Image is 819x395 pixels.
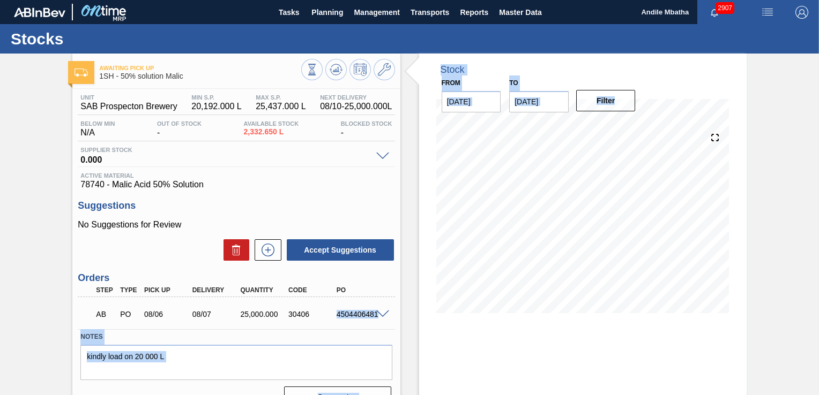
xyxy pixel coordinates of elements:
[80,172,392,179] span: Active Material
[341,120,392,127] span: Blocked Stock
[75,69,88,77] img: Ícone
[761,6,774,19] img: userActions
[256,102,306,111] span: 25,437.000 L
[320,94,392,101] span: Next Delivery
[190,286,242,294] div: Delivery
[301,59,323,80] button: Stocks Overview
[80,147,370,153] span: Supplier Stock
[117,286,142,294] div: Type
[249,239,281,261] div: New suggestion
[374,59,395,80] button: Go to Master Data / General
[78,272,394,284] h3: Orders
[716,2,734,14] span: 2907
[441,64,465,75] div: Stock
[99,65,301,71] span: Awaiting Pick Up
[80,120,115,127] span: Below Min
[80,180,392,189] span: 78740 - Malic Acid 50% Solution
[311,6,343,19] span: Planning
[157,120,202,127] span: Out Of Stock
[78,220,394,230] p: No Suggestions for Review
[14,7,65,17] img: TNhmsLtSVTkK8tSr43FrP2fwEKptu5GPRR3wAAAABJRU5ErkJggg==
[795,6,808,19] img: Logout
[697,5,732,20] button: Notifications
[256,94,306,101] span: MAX S.P.
[460,6,488,19] span: Reports
[80,345,392,380] textarea: kindly load on 20 000 L
[93,286,117,294] div: Step
[154,120,204,138] div: -
[237,286,290,294] div: Quantity
[80,94,177,101] span: Unit
[96,310,115,318] p: AB
[117,310,142,318] div: Purchase order
[142,286,194,294] div: Pick up
[80,329,392,345] label: Notes
[93,302,117,326] div: Awaiting Pick Up
[78,120,117,138] div: N/A
[99,72,301,80] span: 1SH - 50% solution Malic
[334,310,386,318] div: 4504406481
[442,79,460,87] label: From
[338,120,395,138] div: -
[218,239,249,261] div: Delete Suggestions
[281,238,395,262] div: Accept Suggestions
[286,310,338,318] div: 30406
[287,239,394,261] button: Accept Suggestions
[286,286,338,294] div: Code
[325,59,347,80] button: Update Chart
[80,153,370,164] span: 0.000
[320,102,392,111] span: 08/10 - 25,000.000 L
[80,102,177,111] span: SAB Prospecton Brewery
[509,91,569,112] input: mm/dd/yyyy
[191,94,241,101] span: MIN S.P.
[190,310,242,318] div: 08/07/2025
[244,120,299,127] span: Available Stock
[411,6,449,19] span: Transports
[244,128,299,136] span: 2,332.650 L
[509,79,518,87] label: to
[277,6,301,19] span: Tasks
[349,59,371,80] button: Schedule Inventory
[237,310,290,318] div: 25,000.000
[78,200,394,211] h3: Suggestions
[11,33,201,45] h1: Stocks
[191,102,241,111] span: 20,192.000 L
[576,90,636,111] button: Filter
[442,91,501,112] input: mm/dd/yyyy
[334,286,386,294] div: PO
[354,6,400,19] span: Management
[142,310,194,318] div: 08/06/2025
[499,6,541,19] span: Master Data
